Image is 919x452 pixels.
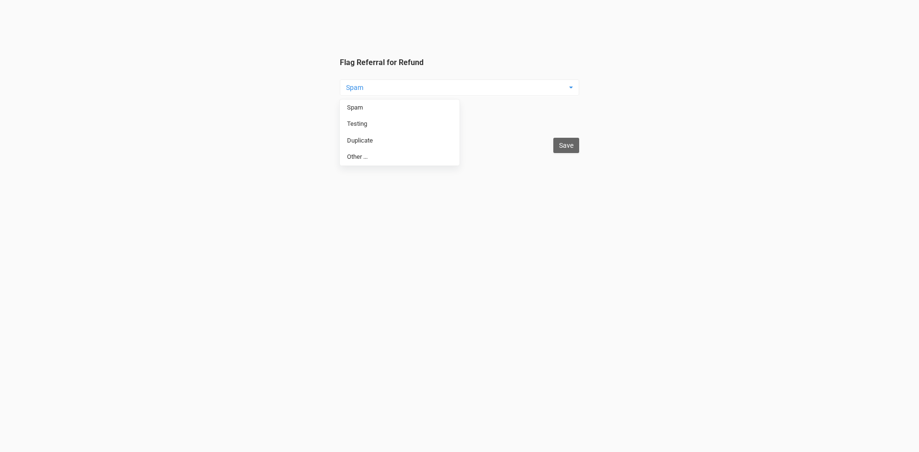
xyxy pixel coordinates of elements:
span: Spam [346,83,567,92]
span: Other ... [347,153,368,162]
input: Save [553,138,579,153]
span: Spam [347,103,363,112]
button: Spam [340,79,579,96]
span: Testing [347,120,367,129]
span: Duplicate [347,136,373,145]
legend: Flag Referral for Refund [340,57,579,131]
